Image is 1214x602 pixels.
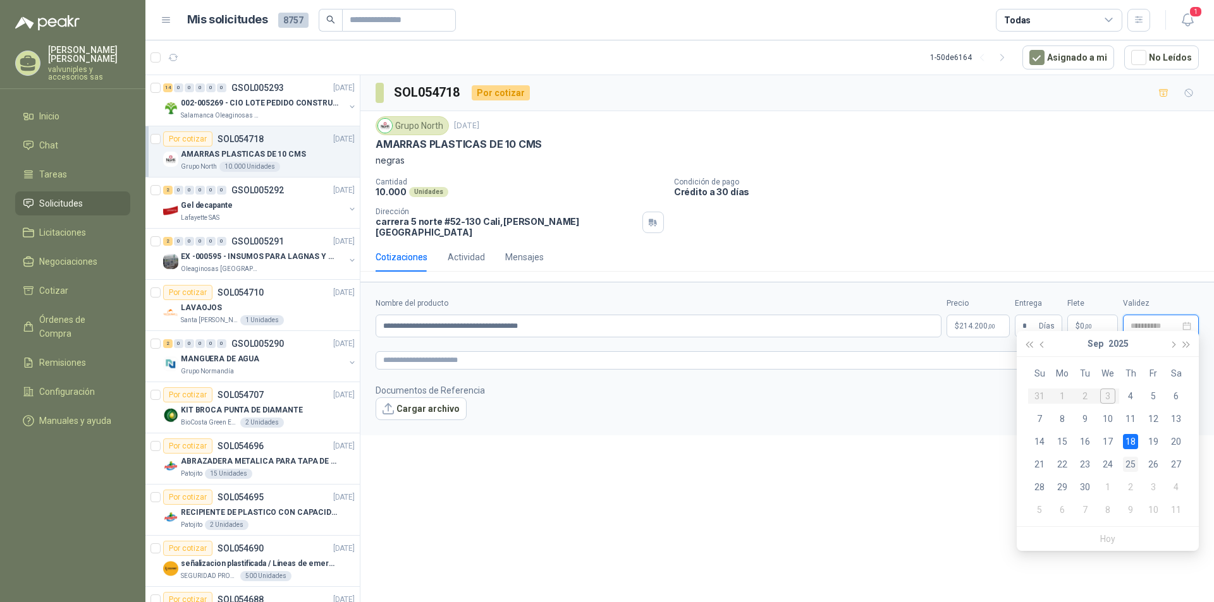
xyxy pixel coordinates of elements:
div: 29 [1055,479,1070,495]
div: 0 [185,339,194,348]
div: 0 [174,237,183,246]
div: Todas [1004,13,1031,27]
div: 27 [1168,457,1184,472]
a: Manuales y ayuda [15,409,130,433]
img: Company Logo [163,305,178,320]
p: Gel decapante [181,200,232,212]
div: 0 [174,186,183,195]
p: ABRAZADERA METALICA PARA TAPA DE TAMBOR DE PLASTICO DE 50 LT [181,455,338,467]
div: 28 [1032,479,1047,495]
div: 0 [195,186,205,195]
div: 2 [163,339,173,348]
p: Lafayette SAS [181,213,219,223]
span: Manuales y ayuda [39,414,111,428]
td: 2025-10-08 [1096,498,1119,521]
p: GSOL005291 [231,237,284,246]
label: Entrega [1015,298,1062,310]
div: 5 [1146,388,1161,404]
div: 1 Unidades [240,315,284,325]
div: Unidades [409,187,448,197]
td: 2025-09-18 [1119,430,1142,453]
td: 2025-09-06 [1165,385,1187,407]
p: GSOL005293 [231,83,284,92]
a: Por cotizarSOL054695[DATE] Company LogoRECIPIENTE DE PLASTICO CON CAPACIDAD DE 1.8 LT PARA LA EXT... [145,485,360,536]
p: EX -000595 - INSUMOS PARA LAGNAS Y OFICINAS PLANTA [181,251,338,263]
td: 2025-10-07 [1074,498,1096,521]
div: 8 [1055,411,1070,426]
p: Documentos de Referencia [376,383,485,397]
td: 2025-09-23 [1074,453,1096,476]
div: 3 [1146,479,1161,495]
td: 2025-09-07 [1028,407,1051,430]
td: 2025-09-13 [1165,407,1187,430]
span: $ [1076,322,1080,330]
td: 2025-09-16 [1074,430,1096,453]
label: Precio [947,298,1010,310]
td: 2025-09-08 [1051,407,1074,430]
span: Inicio [39,109,59,123]
div: 0 [185,186,194,195]
div: 23 [1077,457,1093,472]
span: Días [1039,315,1055,337]
div: 0 [206,83,216,92]
div: 0 [174,339,183,348]
img: Company Logo [163,254,178,269]
td: 2025-09-29 [1051,476,1074,498]
div: 2 [1123,479,1138,495]
div: Por cotizar [163,438,212,454]
td: 2025-10-02 [1119,476,1142,498]
p: RECIPIENTE DE PLASTICO CON CAPACIDAD DE 1.8 LT PARA LA EXTRACCIÓN MANUAL DE LIQUIDOS [181,507,338,519]
div: 5 [1032,502,1047,517]
img: Company Logo [163,152,178,167]
div: 14 [1032,434,1047,449]
p: KIT BROCA PUNTA DE DIAMANTE [181,404,303,416]
a: Por cotizarSOL054710[DATE] Company LogoLAVAOJOSSanta [PERSON_NAME]1 Unidades [145,280,360,331]
th: Fr [1142,362,1165,385]
td: 2025-10-01 [1096,476,1119,498]
p: Cantidad [376,178,664,186]
th: We [1096,362,1119,385]
p: Dirección [376,207,637,216]
p: Crédito a 30 días [674,186,1209,197]
p: [DATE] [333,389,355,401]
th: Tu [1074,362,1096,385]
div: 7 [1032,411,1047,426]
a: Inicio [15,104,130,128]
p: SEGURIDAD PROVISER LTDA [181,571,238,581]
img: Company Logo [163,100,178,116]
td: 2025-10-09 [1119,498,1142,521]
td: 2025-09-21 [1028,453,1051,476]
img: Company Logo [163,510,178,525]
p: [DATE] [333,236,355,248]
td: 2025-09-15 [1051,430,1074,453]
td: 2025-09-04 [1119,385,1142,407]
p: Salamanca Oleaginosas SAS [181,111,261,121]
td: 2025-09-10 [1096,407,1119,430]
td: 2025-10-05 [1028,498,1051,521]
div: 2 Unidades [205,520,248,530]
div: 25 [1123,457,1138,472]
a: Por cotizarSOL054718[DATE] Company LogoAMARRAS PLASTICAS DE 10 CMSGrupo North10.000 Unidades [145,126,360,178]
a: 2 0 0 0 0 0 GSOL005290[DATE] Company LogoMANGUERA DE AGUAGrupo Normandía [163,336,357,376]
div: Por cotizar [163,131,212,147]
button: Cargar archivo [376,397,467,420]
span: Licitaciones [39,226,86,239]
div: 9 [1123,502,1138,517]
div: 30 [1077,479,1093,495]
div: 21 [1032,457,1047,472]
div: Mensajes [505,250,544,264]
p: AMARRAS PLASTICAS DE 10 CMS [181,148,306,160]
span: 1 [1189,6,1203,18]
div: 2 [163,237,173,246]
p: Santa [PERSON_NAME] [181,315,238,325]
button: 1 [1176,9,1199,32]
div: 9 [1077,411,1093,426]
div: 24 [1100,457,1115,472]
div: 7 [1077,502,1093,517]
td: 2025-10-03 [1142,476,1165,498]
div: 8 [1100,502,1115,517]
div: 14 [163,83,173,92]
span: Chat [39,138,58,152]
div: 0 [185,83,194,92]
div: 0 [217,339,226,348]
